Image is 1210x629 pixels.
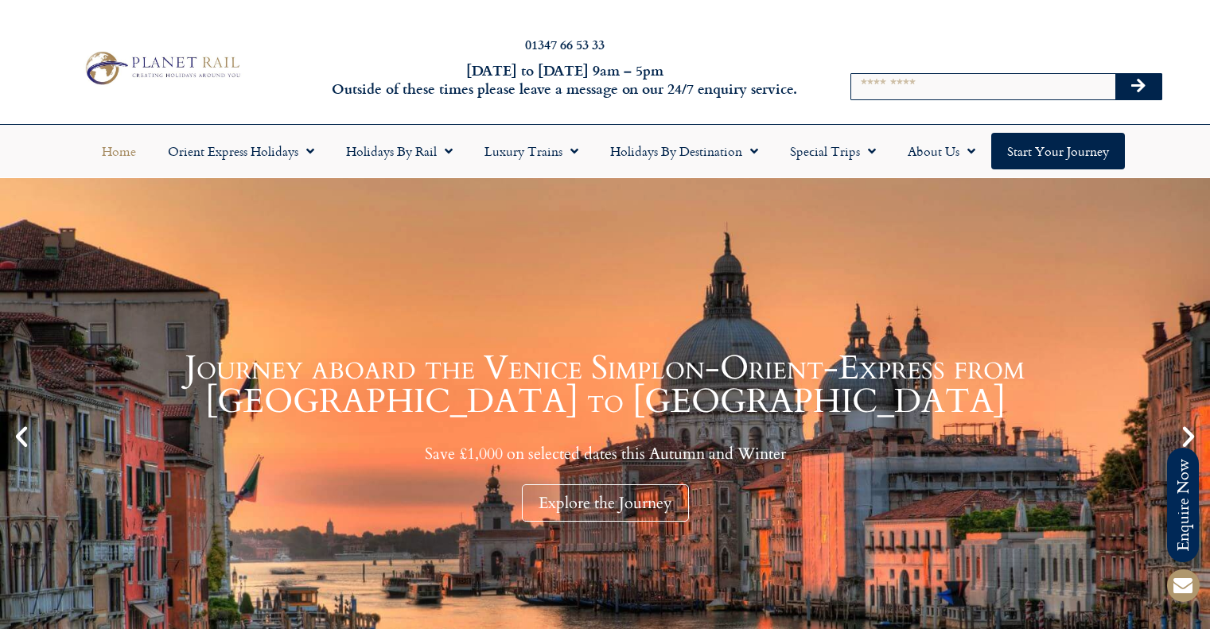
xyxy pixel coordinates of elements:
div: Next slide [1175,423,1202,450]
button: Search [1115,74,1161,99]
h1: Journey aboard the Venice Simplon-Orient-Express from [GEOGRAPHIC_DATA] to [GEOGRAPHIC_DATA] [40,351,1170,418]
a: Orient Express Holidays [152,133,330,169]
a: Home [86,133,152,169]
a: Special Trips [774,133,892,169]
h6: [DATE] to [DATE] 9am – 5pm Outside of these times please leave a message on our 24/7 enquiry serv... [327,61,803,99]
nav: Menu [8,133,1202,169]
a: About Us [892,133,991,169]
div: Explore the Journey [522,484,689,522]
a: Holidays by Destination [594,133,774,169]
p: Save £1,000 on selected dates this Autumn and Winter [40,444,1170,464]
img: Planet Rail Train Holidays Logo [79,48,244,88]
a: 01347 66 53 33 [525,35,605,53]
a: Start your Journey [991,133,1125,169]
a: Holidays by Rail [330,133,469,169]
div: Previous slide [8,423,35,450]
a: Luxury Trains [469,133,594,169]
